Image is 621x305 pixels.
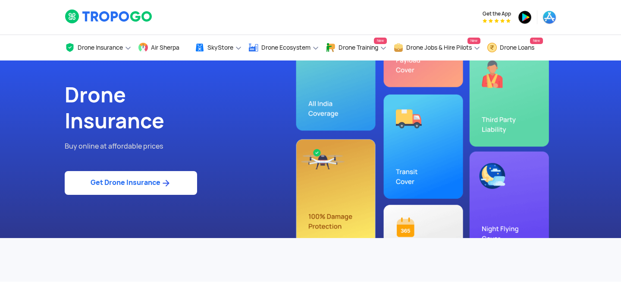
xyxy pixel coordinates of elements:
img: ic_arrow_forward_blue.svg [160,178,171,188]
a: Drone Jobs & Hire PilotsNew [393,35,480,60]
span: Drone Training [339,44,378,51]
img: logoHeader.svg [65,9,153,24]
a: Drone Ecosystem [248,35,319,60]
span: Drone Loans [500,44,534,51]
img: ic_playstore.png [518,10,532,24]
a: SkyStore [194,35,242,60]
span: New [374,38,387,44]
span: New [467,38,480,44]
a: Drone LoansNew [487,35,543,60]
img: App Raking [483,19,511,23]
a: Drone TrainingNew [326,35,387,60]
span: Drone Ecosystem [261,44,310,51]
span: Get the App [483,10,511,17]
a: Drone Insurance [65,35,132,60]
a: Air Sherpa [138,35,188,60]
span: Drone Insurance [78,44,123,51]
h1: Drone Insurance [65,82,304,134]
img: ic_appstore.png [543,10,556,24]
span: New [530,38,543,44]
a: Get Drone Insurance [65,171,197,195]
p: Buy online at affordable prices [65,141,304,152]
span: Drone Jobs & Hire Pilots [406,44,472,51]
span: Air Sherpa [151,44,179,51]
span: SkyStore [207,44,233,51]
